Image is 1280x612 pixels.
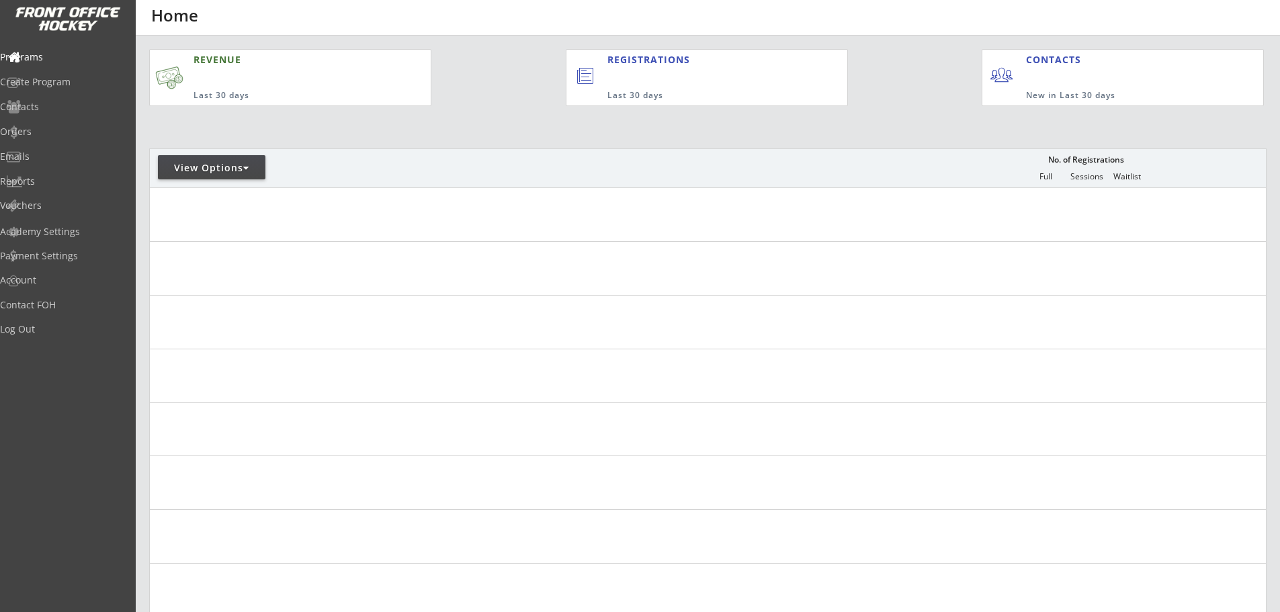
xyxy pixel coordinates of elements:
[607,53,785,67] div: REGISTRATIONS
[607,90,792,101] div: Last 30 days
[1066,172,1107,181] div: Sessions
[1025,172,1066,181] div: Full
[194,53,366,67] div: REVENUE
[1026,90,1201,101] div: New in Last 30 days
[1044,155,1127,165] div: No. of Registrations
[158,161,265,175] div: View Options
[1107,172,1147,181] div: Waitlist
[194,90,366,101] div: Last 30 days
[1026,53,1087,67] div: CONTACTS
